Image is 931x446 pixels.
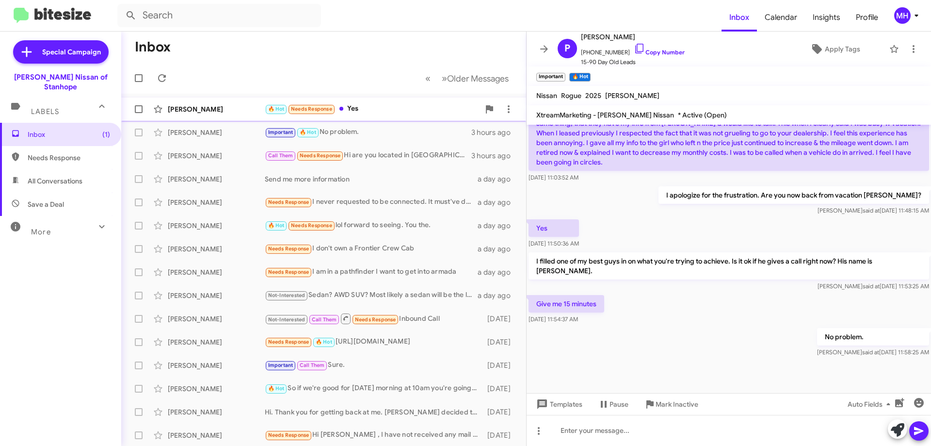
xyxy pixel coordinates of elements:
span: All Conversations [28,176,82,186]
span: 🔥 Hot [316,339,332,345]
span: Call Them [312,316,337,323]
button: Auto Fields [840,396,902,413]
div: [PERSON_NAME] [168,361,265,370]
div: [PERSON_NAME] [168,128,265,137]
div: [DATE] [482,337,518,347]
button: Apply Tags [785,40,884,58]
span: P [564,41,570,56]
span: Rogue [561,91,581,100]
div: a day ago [478,244,518,254]
div: [PERSON_NAME] [168,151,265,161]
div: [PERSON_NAME] [168,198,265,207]
button: Mark Inactive [636,396,706,413]
span: [PHONE_NUMBER] [581,43,685,57]
span: Needs Response [268,246,309,252]
div: [PERSON_NAME] [168,221,265,231]
span: [PERSON_NAME] [DATE] 11:58:25 AM [817,348,929,356]
button: MH [886,7,920,24]
small: 🔥 Hot [569,73,590,82]
button: Previous [419,68,436,88]
div: I don't own a Frontier Crew Cab [265,243,478,254]
span: Not-Interested [268,292,305,298]
p: Give me 15 minutes [529,295,604,313]
span: Important [268,129,293,135]
p: Yes [529,219,579,237]
div: Sedan? AWD SUV? Most likely a sedan will be the least expensive in this market. [265,290,478,301]
div: [PERSON_NAME] [168,174,265,184]
span: Labels [31,107,59,116]
div: So if we're good for [DATE] morning at 10am you're going to be working with my sales pro [PERSON_... [265,383,482,394]
span: Not-Interested [268,316,305,323]
a: Insights [805,3,848,32]
span: Needs Response [28,153,110,163]
span: Profile [848,3,886,32]
button: Next [436,68,514,88]
span: * Active (Open) [678,111,727,119]
span: said at [863,207,880,214]
span: Call Them [300,362,325,368]
div: [DATE] [482,314,518,324]
span: More [31,228,51,236]
div: a day ago [478,291,518,300]
span: Pause [610,396,628,413]
div: No problem. [265,127,471,138]
div: [PERSON_NAME] [168,314,265,324]
div: a day ago [478,221,518,231]
div: Sure. [265,360,482,371]
p: I apologize for the frustration. Are you now back from vacation [PERSON_NAME]? [658,186,929,204]
span: Needs Response [268,199,309,205]
span: said at [863,282,880,290]
span: [PERSON_NAME] [DATE] 11:48:15 AM [818,207,929,214]
span: Needs Response [291,106,332,112]
span: Important [268,362,293,368]
p: I filled one of my best guys in on what you're trying to achieve. Is it ok if he gives a call rig... [529,252,929,280]
span: 🔥 Hot [268,385,285,392]
span: Special Campaign [42,47,101,57]
div: a day ago [478,174,518,184]
div: Yes [265,103,480,115]
span: [PERSON_NAME] [DATE] 11:53:25 AM [818,282,929,290]
span: Inbox [28,130,110,139]
p: Hello, [PERSON_NAME]. I had numerous texts from sales people. Honestly, this has been very frustr... [529,105,929,171]
span: [PERSON_NAME] [605,91,659,100]
span: Apply Tags [825,40,860,58]
span: Needs Response [291,222,332,229]
span: Nissan [536,91,557,100]
div: a day ago [478,198,518,207]
span: Auto Fields [848,396,894,413]
span: Save a Deal [28,199,64,209]
span: Mark Inactive [656,396,698,413]
button: Templates [527,396,590,413]
div: [PERSON_NAME] [168,384,265,394]
div: [PERSON_NAME] [168,244,265,254]
div: I am in a pathfinder I want to get into armada [265,266,478,278]
div: Send me more information [265,174,478,184]
span: 🔥 Hot [268,222,285,229]
button: Pause [590,396,636,413]
span: Templates [534,396,582,413]
div: [DATE] [482,430,518,440]
span: Needs Response [355,316,396,323]
span: Needs Response [268,339,309,345]
p: No problem. [817,328,929,346]
a: Inbox [722,3,757,32]
span: Needs Response [268,269,309,275]
div: [DATE] [482,407,518,417]
div: Hi are you located in [GEOGRAPHIC_DATA]? [265,150,471,161]
span: [DATE] 11:03:52 AM [529,174,578,181]
a: Special Campaign [13,40,109,64]
div: [PERSON_NAME] [168,430,265,440]
span: [PERSON_NAME] [581,31,685,43]
div: [PERSON_NAME] [168,104,265,114]
div: [PERSON_NAME] [168,291,265,300]
span: Needs Response [300,152,341,159]
div: [PERSON_NAME] [168,267,265,277]
div: [DATE] [482,384,518,394]
span: said at [862,348,879,356]
div: Hi [PERSON_NAME] , I have not received any mail coupons for service as I have in the past . Can y... [265,429,482,441]
span: Older Messages [447,73,509,84]
a: Calendar [757,3,805,32]
span: [DATE] 11:54:37 AM [529,315,578,323]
